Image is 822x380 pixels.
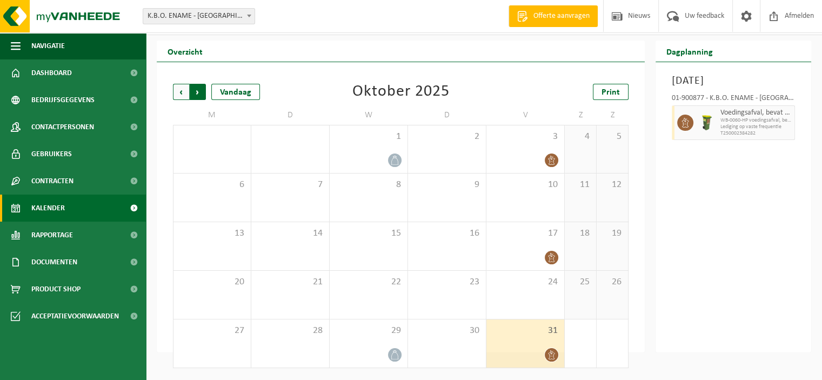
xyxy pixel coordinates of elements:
[179,179,245,191] span: 6
[335,228,402,239] span: 15
[565,105,597,125] td: Z
[408,105,486,125] td: D
[597,105,629,125] td: Z
[602,276,623,288] span: 26
[330,105,408,125] td: W
[570,228,591,239] span: 18
[179,325,245,337] span: 27
[251,105,330,125] td: D
[31,32,65,59] span: Navigatie
[413,325,480,337] span: 30
[143,9,255,24] span: K.B.O. ENAME - OUDENAARDE
[492,325,559,337] span: 31
[211,84,260,100] div: Vandaag
[486,105,565,125] td: V
[31,249,77,276] span: Documenten
[179,228,245,239] span: 13
[179,276,245,288] span: 20
[413,179,480,191] span: 9
[720,117,792,124] span: WB-0060-HP voedingsafval, bevat producten van dierlijke oors
[257,179,324,191] span: 7
[602,88,620,97] span: Print
[602,228,623,239] span: 19
[352,84,450,100] div: Oktober 2025
[31,59,72,86] span: Dashboard
[31,86,95,114] span: Bedrijfsgegevens
[31,195,65,222] span: Kalender
[672,73,795,89] h3: [DATE]
[570,179,591,191] span: 11
[656,41,724,62] h2: Dagplanning
[570,131,591,143] span: 4
[173,105,251,125] td: M
[492,276,559,288] span: 24
[699,115,715,131] img: WB-0060-HPE-GN-50
[720,109,792,117] span: Voedingsafval, bevat producten van dierlijke oorsprong, onverpakt, categorie 3
[602,179,623,191] span: 12
[143,8,255,24] span: K.B.O. ENAME - OUDENAARDE
[257,228,324,239] span: 14
[173,84,189,100] span: Vorige
[509,5,598,27] a: Offerte aanvragen
[413,131,480,143] span: 2
[602,131,623,143] span: 5
[31,141,72,168] span: Gebruikers
[570,276,591,288] span: 25
[257,325,324,337] span: 28
[257,276,324,288] span: 21
[190,84,206,100] span: Volgende
[31,168,73,195] span: Contracten
[31,114,94,141] span: Contactpersonen
[720,124,792,130] span: Lediging op vaste frequentie
[31,276,81,303] span: Product Shop
[672,95,795,105] div: 01-900877 - K.B.O. ENAME - [GEOGRAPHIC_DATA]
[531,11,592,22] span: Offerte aanvragen
[157,41,213,62] h2: Overzicht
[593,84,629,100] a: Print
[413,228,480,239] span: 16
[335,179,402,191] span: 8
[492,131,559,143] span: 3
[335,276,402,288] span: 22
[492,179,559,191] span: 10
[335,325,402,337] span: 29
[31,303,119,330] span: Acceptatievoorwaarden
[492,228,559,239] span: 17
[720,130,792,137] span: T250002384282
[335,131,402,143] span: 1
[31,222,73,249] span: Rapportage
[413,276,480,288] span: 23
